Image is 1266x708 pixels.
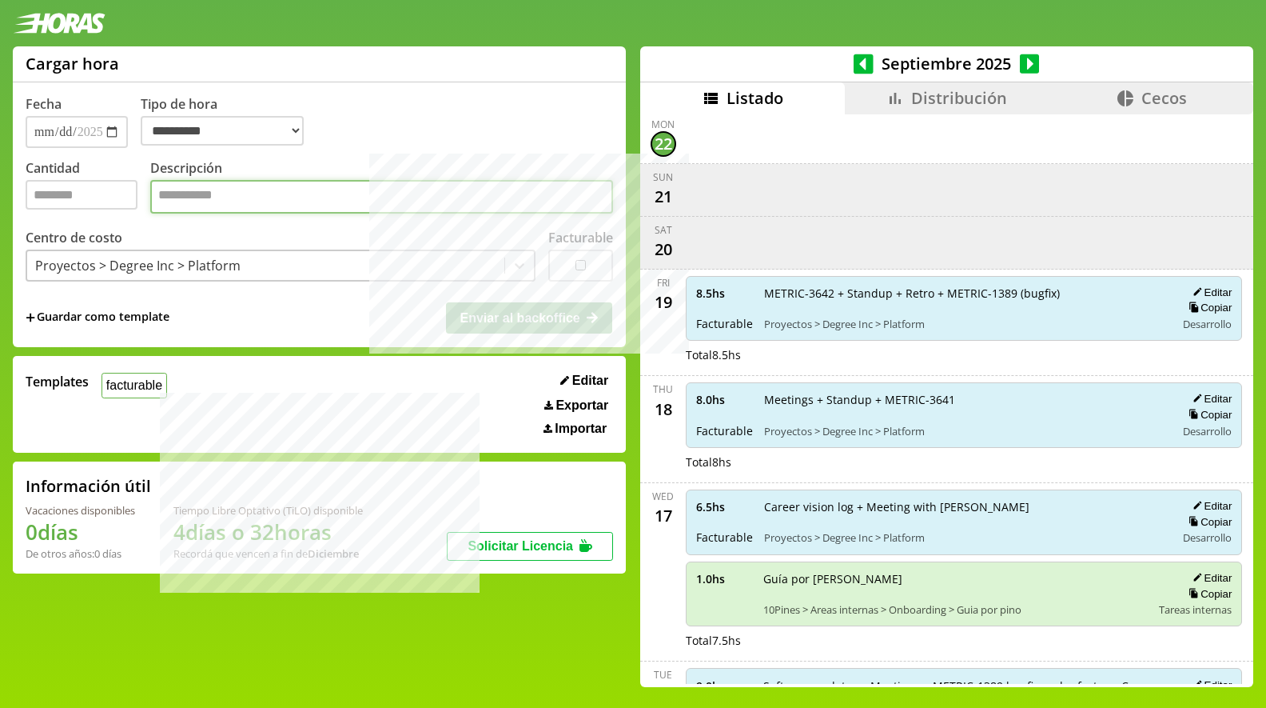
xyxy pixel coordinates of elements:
[555,422,607,436] span: Importar
[173,518,363,546] h1: 4 días o 32 horas
[1141,87,1187,109] span: Cecos
[764,286,1165,301] span: METRIC-3642 + Standup + Retro + METRIC-1389 (bugfix)
[652,490,674,503] div: Wed
[555,373,613,389] button: Editar
[447,532,613,561] button: Solicitar Licencia
[173,546,363,561] div: Recordá que vencen a fin de
[1188,678,1232,692] button: Editar
[651,682,676,707] div: 16
[26,309,169,326] span: +Guardar como template
[1184,515,1232,529] button: Copiar
[764,530,1165,545] span: Proyectos > Degree Inc > Platform
[657,276,670,290] div: Fri
[651,184,676,210] div: 21
[653,170,673,184] div: Sun
[539,398,613,414] button: Exportar
[26,53,119,74] h1: Cargar hora
[173,503,363,518] div: Tiempo Libre Optativo (TiLO) disponible
[1183,530,1232,545] span: Desarrollo
[764,392,1165,407] span: Meetings + Standup + METRIC-3641
[653,382,673,396] div: Thu
[1188,286,1232,299] button: Editar
[764,317,1165,331] span: Proyectos > Degree Inc > Platform
[651,396,676,422] div: 18
[308,546,359,561] b: Diciembre
[555,398,608,413] span: Exportar
[150,180,613,214] textarea: Descripción
[141,95,316,148] label: Tipo de hora
[1183,317,1232,331] span: Desarrollo
[26,309,35,326] span: +
[696,286,753,301] span: 8.5 hs
[874,53,1020,74] span: Septiembre 2025
[1184,587,1232,601] button: Copiar
[1159,602,1232,617] span: Tareas internas
[696,316,753,331] span: Facturable
[651,131,676,157] div: 22
[654,668,672,682] div: Tue
[911,87,1007,109] span: Distribución
[686,347,1243,362] div: Total 8.5 hs
[696,392,753,407] span: 8.0 hs
[696,423,753,438] span: Facturable
[764,499,1165,514] span: Career vision log + Meeting with [PERSON_NAME]
[26,546,135,561] div: De otros años: 0 días
[141,116,304,146] select: Tipo de hora
[1188,571,1232,585] button: Editar
[696,499,753,514] span: 6.5 hs
[640,114,1253,685] div: scrollable content
[686,633,1243,648] div: Total 7.5 hs
[764,424,1165,438] span: Proyectos > Degree Inc > Platform
[26,229,122,246] label: Centro de costo
[13,13,105,34] img: logotipo
[1184,408,1232,422] button: Copiar
[727,87,783,109] span: Listado
[26,159,150,218] label: Cantidad
[26,180,137,210] input: Cantidad
[763,602,1149,617] span: 10Pines > Areas internas > Onboarding > Guia por pino
[26,475,151,497] h2: Información útil
[763,571,1149,586] span: Guía por [PERSON_NAME]
[651,237,676,262] div: 20
[696,530,753,545] span: Facturable
[696,571,752,586] span: 1.0 hs
[651,118,675,131] div: Mon
[1183,424,1232,438] span: Desarrollo
[655,223,672,237] div: Sat
[651,290,676,315] div: 19
[26,373,89,390] span: Templates
[651,503,676,529] div: 17
[696,678,752,694] span: 9.0 hs
[26,518,135,546] h1: 0 días
[26,503,135,518] div: Vacaciones disponibles
[26,95,62,113] label: Fecha
[150,159,613,218] label: Descripción
[1188,392,1232,406] button: Editar
[1184,301,1232,314] button: Copiar
[548,229,613,246] label: Facturable
[686,454,1243,470] div: Total 8 hs
[35,257,241,274] div: Proyectos > Degree Inc > Platform
[468,539,573,553] span: Solicitar Licencia
[102,373,167,398] button: facturable
[1188,499,1232,513] button: Editar
[572,374,608,388] span: Editar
